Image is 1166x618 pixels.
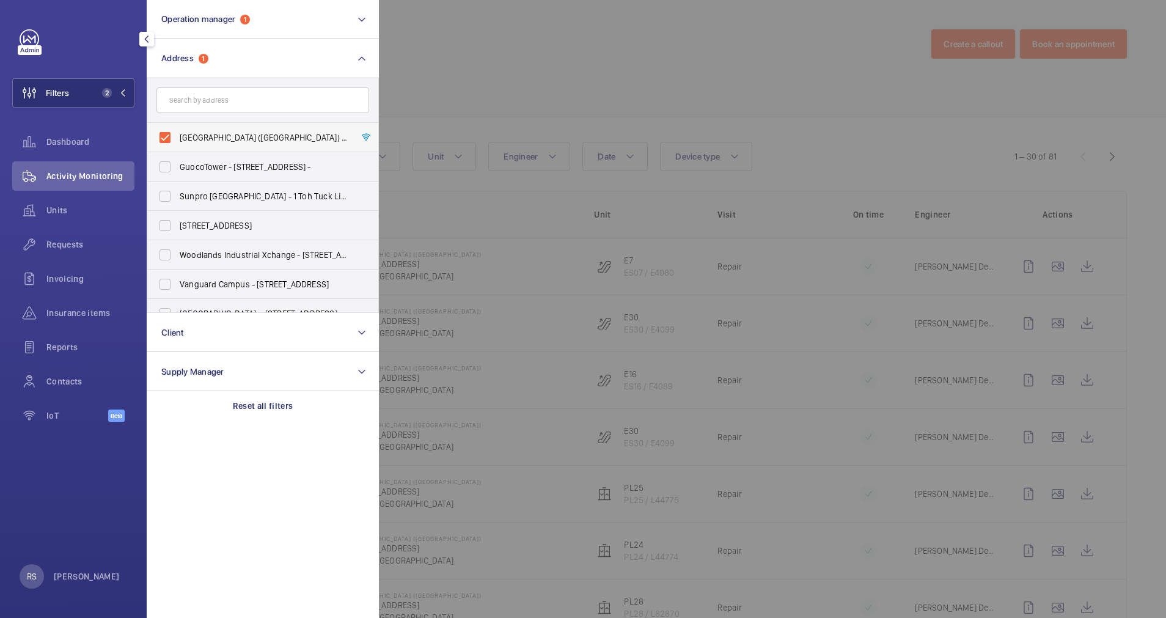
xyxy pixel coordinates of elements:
span: Filters [46,87,69,99]
span: Contacts [46,375,134,388]
span: 2 [102,88,112,98]
p: [PERSON_NAME] [54,570,120,583]
span: Insurance items [46,307,134,319]
p: RS [27,570,37,583]
span: Beta [108,410,125,422]
span: Dashboard [46,136,134,148]
span: Invoicing [46,273,134,285]
span: IoT [46,410,108,422]
span: Requests [46,238,134,251]
span: Reports [46,341,134,353]
button: Filters2 [12,78,134,108]
span: Units [46,204,134,216]
span: Activity Monitoring [46,170,134,182]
